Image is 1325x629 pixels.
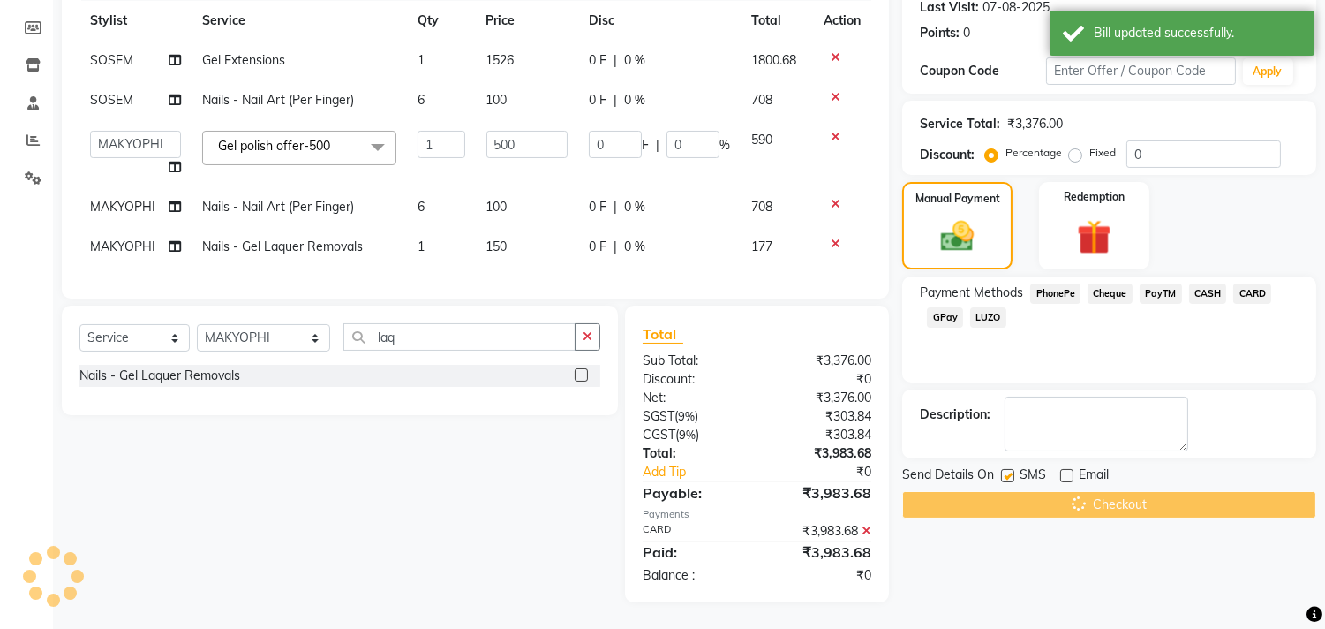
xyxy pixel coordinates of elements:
th: Disc [578,1,741,41]
span: LUZO [970,307,1006,328]
img: _cash.svg [930,217,983,255]
div: ₹3,983.68 [757,522,885,541]
div: ₹0 [757,370,885,389]
span: 100 [486,92,508,108]
span: CGST [643,427,675,443]
button: Apply [1243,58,1293,85]
div: Discount: [920,146,975,164]
span: 100 [486,199,508,215]
span: 1 [418,239,425,254]
span: 0 % [624,198,645,216]
div: ₹3,983.68 [757,542,885,563]
span: 708 [751,92,772,108]
label: Percentage [1005,145,1062,161]
div: ₹3,376.00 [757,389,885,407]
span: 0 % [624,238,645,256]
span: 9% [679,428,696,442]
div: ₹303.84 [757,407,885,426]
span: SGST [643,408,674,424]
label: Manual Payment [915,191,1000,207]
div: Balance : [629,566,757,585]
span: 0 F [589,198,606,216]
span: Nails - Nail Art (Per Finger) [202,92,354,108]
div: Payable: [629,482,757,504]
span: 177 [751,239,772,254]
span: Send Details On [902,466,994,488]
span: CASH [1189,284,1227,304]
span: % [719,136,730,155]
div: ₹3,376.00 [757,352,885,370]
span: Email [1079,466,1109,488]
span: 708 [751,199,772,215]
label: Fixed [1089,145,1116,161]
span: | [614,51,617,70]
span: Nails - Nail Art (Per Finger) [202,199,354,215]
span: MAKYOPHI [90,239,155,254]
span: SOSEM [90,52,133,68]
span: Gel polish offer-500 [218,138,330,154]
div: ₹303.84 [757,426,885,444]
div: Payments [643,507,871,522]
span: GPay [927,307,963,328]
th: Total [741,1,813,41]
div: Discount: [629,370,757,389]
div: Points: [920,24,960,42]
div: Net: [629,389,757,407]
span: 6 [418,199,425,215]
input: Enter Offer / Coupon Code [1046,57,1235,85]
div: Paid: [629,542,757,563]
span: PhonePe [1030,284,1080,304]
span: PayTM [1140,284,1182,304]
span: SOSEM [90,92,133,108]
a: Add Tip [629,463,779,481]
span: Total [643,325,683,344]
span: 590 [751,132,772,148]
label: Redemption [1064,189,1125,205]
span: 1800.68 [751,52,796,68]
div: ₹3,983.68 [757,444,885,463]
div: Bill updated successfully. [1094,24,1301,42]
div: CARD [629,522,757,541]
span: 6 [418,92,425,108]
div: ₹0 [757,566,885,585]
span: Gel Extensions [202,52,285,68]
span: | [614,198,617,216]
div: 0 [963,24,970,42]
div: ( ) [629,407,757,426]
div: ₹3,983.68 [757,482,885,504]
span: F [642,136,649,155]
span: SMS [1020,466,1046,488]
img: _gift.svg [1066,216,1122,259]
span: | [656,136,659,155]
div: ₹3,376.00 [1007,115,1063,133]
input: Search or Scan [343,323,576,351]
span: 1 [418,52,425,68]
th: Service [192,1,407,41]
div: Service Total: [920,115,1000,133]
span: 0 % [624,91,645,110]
span: 150 [486,239,508,254]
span: Nails - Gel Laquer Removals [202,239,363,254]
div: Nails - Gel Laquer Removals [79,367,240,385]
span: Cheque [1088,284,1133,304]
th: Action [813,1,871,41]
div: ₹0 [779,463,885,481]
span: | [614,91,617,110]
div: ( ) [629,426,757,444]
span: 0 F [589,91,606,110]
div: Description: [920,405,990,424]
span: 9% [678,409,695,423]
th: Qty [407,1,476,41]
span: | [614,238,617,256]
th: Stylist [79,1,192,41]
span: 0 F [589,238,606,256]
div: Sub Total: [629,352,757,370]
span: MAKYOPHI [90,199,155,215]
span: 0 % [624,51,645,70]
a: x [330,138,338,154]
th: Price [476,1,579,41]
span: 1526 [486,52,515,68]
span: CARD [1233,284,1271,304]
span: 0 F [589,51,606,70]
div: Total: [629,444,757,463]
